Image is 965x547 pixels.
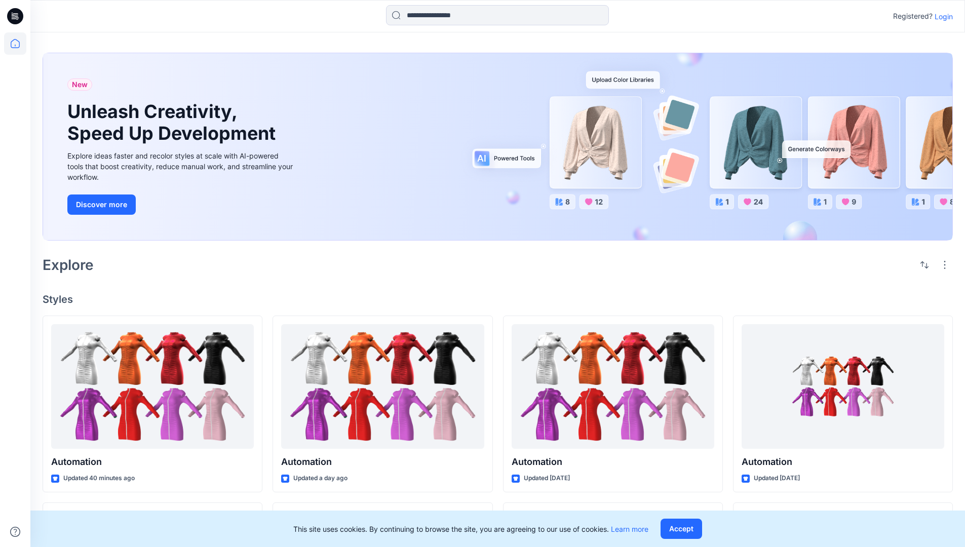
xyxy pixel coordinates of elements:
[512,455,714,469] p: Automation
[742,324,944,449] a: Automation
[742,455,944,469] p: Automation
[293,524,648,534] p: This site uses cookies. By continuing to browse the site, you are agreeing to our use of cookies.
[43,257,94,273] h2: Explore
[67,150,295,182] div: Explore ideas faster and recolor styles at scale with AI-powered tools that boost creativity, red...
[524,473,570,484] p: Updated [DATE]
[754,473,800,484] p: Updated [DATE]
[67,101,280,144] h1: Unleash Creativity, Speed Up Development
[512,324,714,449] a: Automation
[661,519,702,539] button: Accept
[935,11,953,22] p: Login
[67,194,136,215] button: Discover more
[43,293,953,305] h4: Styles
[51,455,254,469] p: Automation
[63,473,135,484] p: Updated 40 minutes ago
[893,10,933,22] p: Registered?
[281,324,484,449] a: Automation
[281,455,484,469] p: Automation
[293,473,348,484] p: Updated a day ago
[611,525,648,533] a: Learn more
[72,79,88,91] span: New
[51,324,254,449] a: Automation
[67,194,295,215] a: Discover more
